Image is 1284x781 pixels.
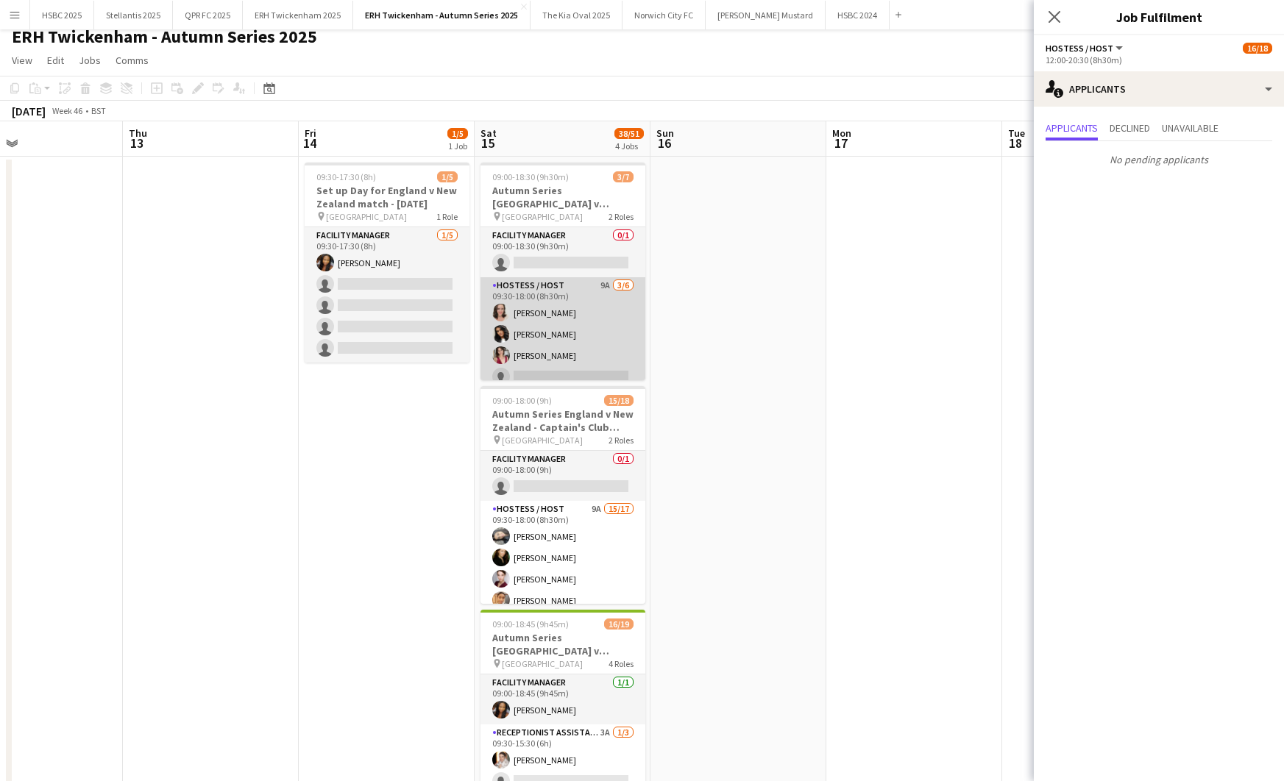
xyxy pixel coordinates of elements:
[6,51,38,70] a: View
[654,135,674,151] span: 16
[604,618,634,630] span: 16/19
[480,674,645,724] app-card-role: Facility Manager1/109:00-18:45 (9h45m)[PERSON_NAME]
[1046,123,1098,133] span: Applicants
[706,1,826,29] button: [PERSON_NAME] Mustard
[94,1,173,29] button: Stellantis 2025
[30,1,94,29] button: HSBC 2025
[830,135,851,151] span: 17
[656,126,674,140] span: Sun
[129,126,147,140] span: Thu
[502,211,583,222] span: [GEOGRAPHIC_DATA]
[436,211,458,222] span: 1 Role
[49,105,85,116] span: Week 46
[480,184,645,210] h3: Autumn Series [GEOGRAPHIC_DATA] v [GEOGRAPHIC_DATA] - [GEOGRAPHIC_DATA] ([GEOGRAPHIC_DATA]) - [DATE]
[480,277,645,434] app-card-role: Hostess / Host9A3/609:30-18:00 (8h30m)[PERSON_NAME][PERSON_NAME][PERSON_NAME]
[73,51,107,70] a: Jobs
[305,227,469,363] app-card-role: Facility Manager1/509:30-17:30 (8h)[PERSON_NAME]
[480,451,645,501] app-card-role: Facility Manager0/109:00-18:00 (9h)
[173,1,243,29] button: QPR FC 2025
[79,54,101,67] span: Jobs
[1046,43,1113,54] span: Hostess / Host
[480,386,645,604] app-job-card: 09:00-18:00 (9h)15/18Autumn Series England v New Zealand - Captain's Club (North Stand) - [DATE] ...
[492,395,552,406] span: 09:00-18:00 (9h)
[480,163,645,380] app-job-card: 09:00-18:30 (9h30m)3/7Autumn Series [GEOGRAPHIC_DATA] v [GEOGRAPHIC_DATA] - [GEOGRAPHIC_DATA] ([G...
[316,171,376,182] span: 09:30-17:30 (8h)
[480,407,645,434] h3: Autumn Series England v New Zealand - Captain's Club (North Stand) - [DATE]
[1046,43,1125,54] button: Hostess / Host
[353,1,531,29] button: ERH Twickenham - Autumn Series 2025
[116,54,149,67] span: Comms
[609,211,634,222] span: 2 Roles
[492,171,569,182] span: 09:00-18:30 (9h30m)
[826,1,890,29] button: HSBC 2024
[1034,147,1284,172] p: No pending applicants
[480,126,497,140] span: Sat
[437,171,458,182] span: 1/5
[12,104,46,118] div: [DATE]
[12,54,32,67] span: View
[447,128,468,139] span: 1/5
[478,135,497,151] span: 15
[1110,123,1150,133] span: Declined
[531,1,623,29] button: The Kia Oval 2025
[832,126,851,140] span: Mon
[502,658,583,669] span: [GEOGRAPHIC_DATA]
[1046,54,1272,65] div: 12:00-20:30 (8h30m)
[1034,7,1284,26] h3: Job Fulfilment
[305,126,316,140] span: Fri
[609,658,634,669] span: 4 Roles
[448,140,467,151] div: 1 Job
[110,51,155,70] a: Comms
[609,435,634,446] span: 2 Roles
[305,184,469,210] h3: Set up Day for England v New Zealand match - [DATE]
[326,211,407,222] span: [GEOGRAPHIC_DATA]
[1034,71,1284,107] div: Applicants
[127,135,147,151] span: 13
[480,227,645,277] app-card-role: Facility Manager0/109:00-18:30 (9h30m)
[492,618,569,630] span: 09:00-18:45 (9h45m)
[615,140,643,151] div: 4 Jobs
[623,1,706,29] button: Norwich City FC
[91,105,106,116] div: BST
[302,135,316,151] span: 14
[1008,126,1025,140] span: Tue
[12,26,317,48] h1: ERH Twickenham - Autumn Series 2025
[41,51,70,70] a: Edit
[502,435,583,446] span: [GEOGRAPHIC_DATA]
[613,171,634,182] span: 3/7
[614,128,644,139] span: 38/51
[305,163,469,363] app-job-card: 09:30-17:30 (8h)1/5Set up Day for England v New Zealand match - [DATE] [GEOGRAPHIC_DATA]1 RoleFac...
[47,54,64,67] span: Edit
[243,1,353,29] button: ERH Twickenham 2025
[480,631,645,657] h3: Autumn Series [GEOGRAPHIC_DATA] v [GEOGRAPHIC_DATA]- Gate 1 ([GEOGRAPHIC_DATA]) - [DATE]
[1243,43,1272,54] span: 16/18
[1006,135,1025,151] span: 18
[1162,123,1219,133] span: Unavailable
[604,395,634,406] span: 15/18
